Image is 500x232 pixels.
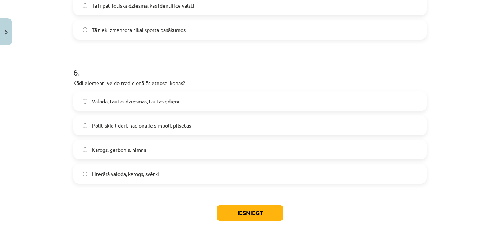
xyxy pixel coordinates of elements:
span: Valoda, tautas dziesmas, tautas ēdieni [92,97,179,105]
input: Literārā valoda, karogs, svētki [83,172,87,176]
h1: 6 . [73,54,427,77]
span: Politiskie līderi, nacionālie simboli, pilsētas [92,122,191,129]
span: Tā tiek izmantota tikai sporta pasākumos [92,26,186,34]
img: icon-close-lesson-0947bae3869378f0d4975bcd49f059093ad1ed9edebbc8119c70593378902aed.svg [5,30,8,35]
input: Tā ir patriotiska dziesma, kas identificē valsti [83,3,87,8]
span: Literārā valoda, karogs, svētki [92,170,159,178]
input: Valoda, tautas dziesmas, tautas ēdieni [83,99,87,104]
span: Tā ir patriotiska dziesma, kas identificē valsti [92,2,194,10]
p: Kādi elementi veido tradicionālās etnosa ikonas? [73,79,427,87]
button: Iesniegt [217,205,283,221]
input: Politiskie līderi, nacionālie simboli, pilsētas [83,123,87,128]
input: Karogs, ģerbonis, himna [83,147,87,152]
span: Karogs, ģerbonis, himna [92,146,146,154]
input: Tā tiek izmantota tikai sporta pasākumos [83,27,87,32]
